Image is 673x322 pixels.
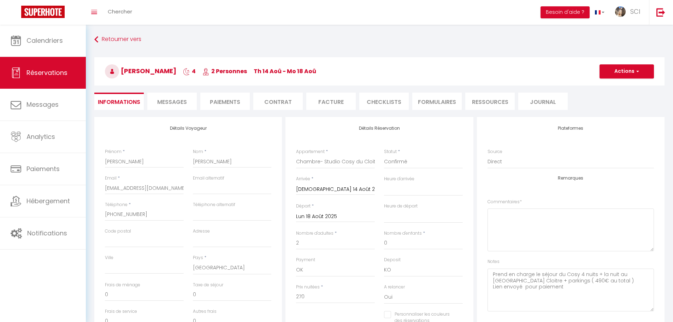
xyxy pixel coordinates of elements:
[26,164,60,173] span: Paiements
[105,175,117,182] label: Email
[384,176,414,182] label: Heure d'arrivée
[488,126,654,131] h4: Plateformes
[157,98,187,106] span: Messages
[200,93,250,110] li: Paiements
[306,93,356,110] li: Facture
[384,257,401,263] label: Deposit
[21,6,65,18] img: Super Booking
[412,93,462,110] li: FORMULAIRES
[26,68,67,77] span: Réservations
[296,230,333,237] label: Nombre d'adultes
[643,292,673,322] iframe: LiveChat chat widget
[384,148,397,155] label: Statut
[488,258,500,265] label: Notes
[518,93,568,110] li: Journal
[202,67,247,75] span: 2 Personnes
[193,228,210,235] label: Adresse
[193,254,203,261] label: Pays
[384,203,418,210] label: Heure de départ
[541,6,590,18] button: Besoin d'aide ?
[254,67,316,75] span: Th 14 Aoû - Mo 18 Aoû
[193,282,223,288] label: Taxe de séjour
[105,66,176,75] span: [PERSON_NAME]
[183,67,196,75] span: 4
[253,93,303,110] li: Contrat
[26,132,55,141] span: Analytics
[600,64,654,78] button: Actions
[193,148,203,155] label: Nom
[193,308,217,315] label: Autres frais
[108,8,132,15] span: Chercher
[296,284,320,291] label: Prix nuitées
[105,282,140,288] label: Frais de ménage
[296,176,310,182] label: Arrivée
[105,201,128,208] label: Téléphone
[105,254,113,261] label: Ville
[296,257,315,263] label: Payment
[94,93,144,110] li: Informations
[630,7,640,16] span: SCI
[488,148,502,155] label: Source
[384,284,405,291] label: A relancer
[105,126,271,131] h4: Détails Voyageur
[26,36,63,45] span: Calendriers
[94,33,665,46] a: Retourner vers
[296,148,325,155] label: Appartement
[296,126,462,131] h4: Détails Réservation
[615,6,626,17] img: ...
[384,230,422,237] label: Nombre d'enfants
[465,93,515,110] li: Ressources
[296,203,311,210] label: Départ
[193,201,235,208] label: Téléphone alternatif
[27,229,67,238] span: Notifications
[26,100,59,109] span: Messages
[105,148,122,155] label: Prénom
[26,197,70,205] span: Hébergement
[359,93,409,110] li: CHECKLISTS
[488,199,522,205] label: Commentaires
[105,308,137,315] label: Frais de service
[105,228,131,235] label: Code postal
[193,175,224,182] label: Email alternatif
[488,176,654,181] h4: Remarques
[656,8,665,17] img: logout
